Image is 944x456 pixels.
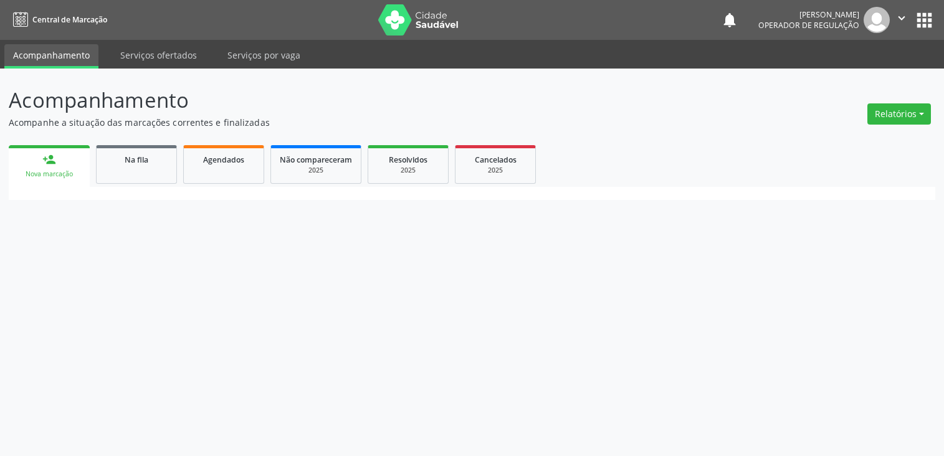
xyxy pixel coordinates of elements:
div: 2025 [280,166,352,175]
img: img [864,7,890,33]
a: Serviços ofertados [112,44,206,66]
a: Central de Marcação [9,9,107,30]
a: Acompanhamento [4,44,98,69]
button: notifications [721,11,738,29]
span: Cancelados [475,154,517,165]
p: Acompanhe a situação das marcações correntes e finalizadas [9,116,657,129]
div: person_add [42,153,56,166]
div: 2025 [464,166,527,175]
i:  [895,11,908,25]
div: 2025 [377,166,439,175]
button: apps [913,9,935,31]
span: Operador de regulação [758,20,859,31]
span: Resolvidos [389,154,427,165]
button:  [890,7,913,33]
span: Central de Marcação [32,14,107,25]
button: Relatórios [867,103,931,125]
div: [PERSON_NAME] [758,9,859,20]
span: Na fila [125,154,148,165]
a: Serviços por vaga [219,44,309,66]
p: Acompanhamento [9,85,657,116]
span: Agendados [203,154,244,165]
span: Não compareceram [280,154,352,165]
div: Nova marcação [17,169,81,179]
